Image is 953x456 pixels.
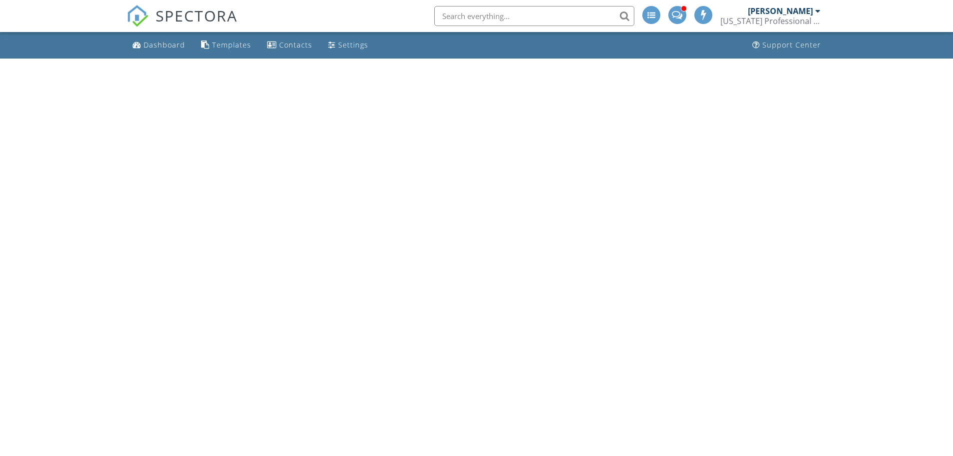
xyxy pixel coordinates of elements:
[720,16,820,26] div: Texas Professional Inspections
[127,14,238,35] a: SPECTORA
[212,40,251,50] div: Templates
[263,36,316,55] a: Contacts
[127,5,149,27] img: The Best Home Inspection Software - Spectora
[762,40,821,50] div: Support Center
[144,40,185,50] div: Dashboard
[279,40,312,50] div: Contacts
[748,36,825,55] a: Support Center
[197,36,255,55] a: Templates
[156,5,238,26] span: SPECTORA
[434,6,634,26] input: Search everything...
[324,36,372,55] a: Settings
[748,6,813,16] div: [PERSON_NAME]
[338,40,368,50] div: Settings
[129,36,189,55] a: Dashboard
